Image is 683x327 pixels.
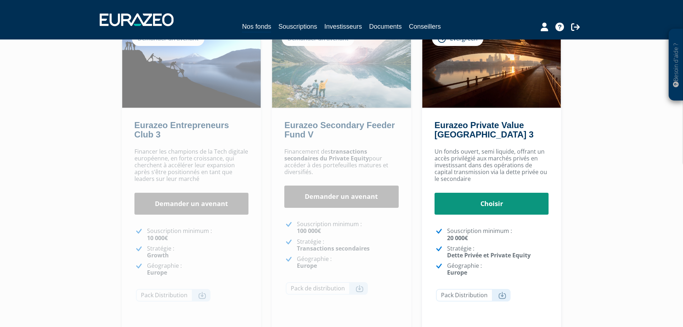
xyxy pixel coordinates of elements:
img: Eurazeo Secondary Feeder Fund V [272,24,411,108]
strong: Transactions secondaires [297,244,370,252]
a: Pack Distribution [136,289,210,302]
strong: Europe [147,268,167,276]
a: Investisseurs [324,22,362,32]
a: Documents [369,22,402,32]
p: Géographie : [147,262,249,276]
strong: Europe [447,268,467,276]
strong: 100 000€ [297,227,321,235]
a: Choisir [435,193,549,215]
strong: Europe [297,262,317,270]
p: Souscription minimum : [447,228,549,241]
a: Pack Distribution [436,289,511,302]
strong: 20 000€ [447,234,468,242]
p: Géographie : [297,256,399,269]
img: 1732889491-logotype_eurazeo_blanc_rvb.png [100,13,174,26]
p: Souscription minimum : [297,221,399,234]
a: Souscriptions [278,22,317,32]
img: Eurazeo Entrepreneurs Club 3 [122,24,261,108]
strong: transactions secondaires du Private Equity [284,148,369,162]
p: Financement des pour accéder à des portefeuilles matures et diversifiés. [284,148,399,176]
a: Eurazeo Entrepreneurs Club 3 [134,120,229,139]
a: Demander un avenant [284,186,399,208]
a: Conseillers [409,22,441,32]
img: Eurazeo Private Value Europe 3 [422,24,561,108]
a: Pack de distribution [286,282,368,295]
a: Demander un avenant [134,193,249,215]
p: Stratégie : [147,245,249,259]
strong: 10 000€ [147,234,168,242]
strong: Growth [147,251,169,259]
p: Géographie : [447,262,549,276]
p: Stratégie : [297,238,399,252]
a: Nos fonds [242,22,271,33]
p: Un fonds ouvert, semi liquide, offrant un accès privilégié aux marchés privés en investissant dan... [435,148,549,183]
a: Eurazeo Secondary Feeder Fund V [284,120,395,139]
a: Eurazeo Private Value [GEOGRAPHIC_DATA] 3 [435,120,533,139]
p: Stratégie : [447,245,549,259]
p: Besoin d'aide ? [672,33,680,97]
strong: Dette Privée et Private Equity [447,251,531,259]
p: Financer les champions de la Tech digitale européenne, en forte croissance, qui cherchent à accél... [134,148,249,183]
p: Souscription minimum : [147,228,249,241]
